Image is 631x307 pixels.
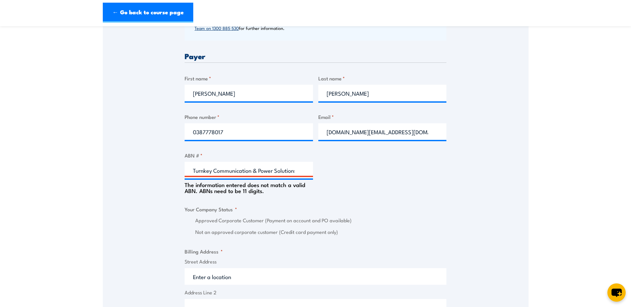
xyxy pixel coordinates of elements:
[195,6,445,31] p: Payment on account is only available to approved Corporate Customers who have previously applied ...
[185,52,446,60] h3: Payer
[185,258,446,265] label: Street Address
[103,3,193,23] a: ← Go back to course page
[318,113,447,121] label: Email
[185,248,223,255] legend: Billing Address
[185,268,446,285] input: Enter a location
[185,205,237,213] legend: Your Company Status
[607,283,626,302] button: chat-button
[195,228,446,236] label: Not an approved corporate customer (Credit card payment only)
[185,152,313,159] label: ABN #
[185,113,313,121] label: Phone number
[318,74,447,82] label: Last name
[185,178,313,194] div: The information entered does not match a valid ABN. ABNs need to be 11 digits.
[185,289,446,296] label: Address Line 2
[195,217,446,224] label: Approved Corporate Customer (Payment on account and PO available)
[185,74,313,82] label: First name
